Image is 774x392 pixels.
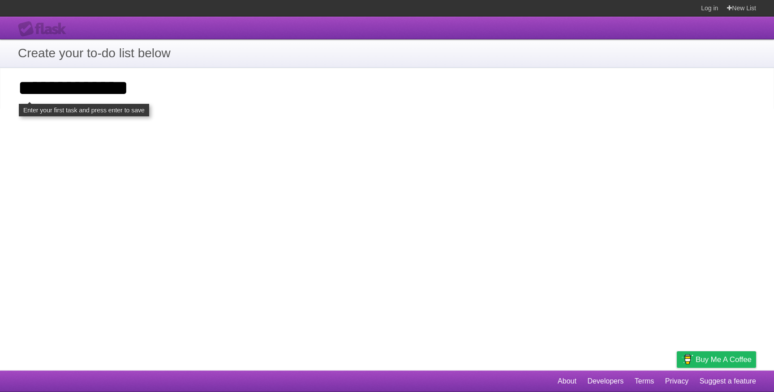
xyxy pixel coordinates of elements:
[18,21,72,37] div: Flask
[18,44,756,63] h1: Create your to-do list below
[700,373,756,390] a: Suggest a feature
[681,352,693,367] img: Buy me a coffee
[635,373,654,390] a: Terms
[696,352,752,367] span: Buy me a coffee
[558,373,576,390] a: About
[677,351,756,368] a: Buy me a coffee
[587,373,623,390] a: Developers
[665,373,688,390] a: Privacy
